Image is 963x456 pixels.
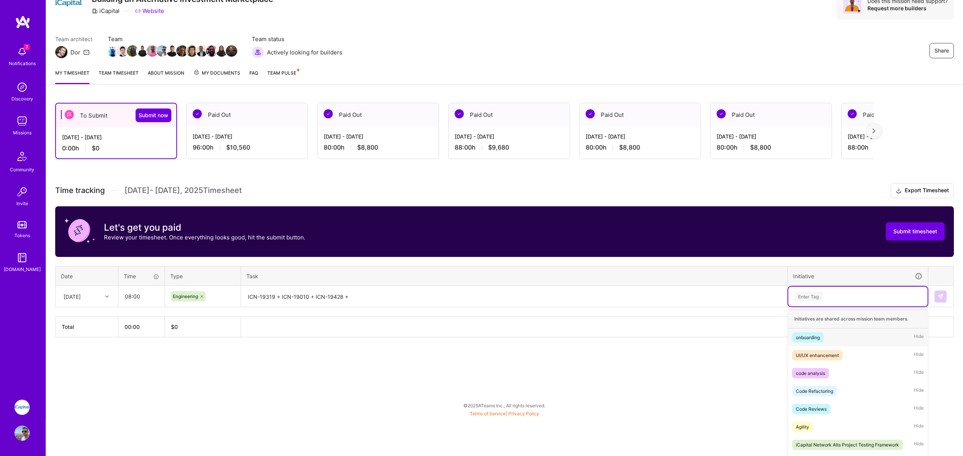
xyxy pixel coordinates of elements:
div: Code Reviews [796,405,827,413]
span: Engineering [173,293,198,299]
div: [DOMAIN_NAME] [4,265,41,273]
span: $9,680 [488,143,509,151]
div: UI/UX enhancement [796,351,839,359]
div: 96:00 h [193,143,302,151]
a: About Mission [148,69,184,84]
a: iCapital: Building an Alternative Investment Marketplace [13,400,32,415]
i: icon Download [896,187,902,195]
img: Team Member Avatar [117,45,128,57]
div: [DATE] - [DATE] [848,132,957,140]
button: Export Timesheet [891,183,954,198]
div: 80:00 h [586,143,695,151]
div: Invite [16,199,28,207]
img: bell [14,44,30,59]
h3: Let's get you paid [104,222,305,233]
img: discovery [14,80,30,95]
img: User Avatar [14,426,30,441]
a: User Avatar [13,426,32,441]
span: $8,800 [357,143,378,151]
button: Submit timesheet [886,222,945,241]
img: Team Member Avatar [186,45,198,57]
button: Share [929,43,954,58]
span: Submit timesheet [893,228,937,235]
a: Website [135,7,164,15]
img: Team Member Avatar [166,45,178,57]
div: Enter Tag [794,290,822,302]
span: $10,560 [226,143,250,151]
th: Date [56,266,118,286]
div: iCapital [92,7,120,15]
div: [DATE] - [DATE] [586,132,695,140]
span: Team architect [55,35,93,43]
img: Team Member Avatar [147,45,158,57]
a: Team Pulse [267,69,299,84]
div: code analysis [796,369,825,377]
span: Time tracking [55,186,105,195]
div: Paid Out [711,103,832,126]
img: iCapital: Building an Alternative Investment Marketplace [14,400,30,415]
span: 7 [24,44,30,50]
div: Notifications [9,59,36,67]
div: Paid Out [580,103,701,126]
div: [DATE] - [DATE] [455,132,564,140]
span: Hide [914,350,924,360]
img: To Submit [65,110,74,119]
div: [DATE] - [DATE] [193,132,302,140]
img: Paid Out [324,109,333,118]
a: FAQ [249,69,258,84]
a: Team Member Avatar [217,45,227,57]
div: iCapital Network Alts Project Testing Framework [796,441,899,449]
div: Paid Out [187,103,308,126]
img: coin [64,215,95,246]
div: Agility [796,423,809,431]
span: My Documents [193,69,240,77]
img: Paid Out [586,109,595,118]
a: Privacy Policy [508,411,539,416]
span: Actively looking for builders [267,48,342,56]
a: Team Member Avatar [187,45,197,57]
a: Team Member Avatar [137,45,147,57]
th: 00:00 [118,317,165,337]
img: Community [13,147,31,166]
img: Actively looking for builders [252,46,264,58]
img: Team Member Avatar [157,45,168,57]
div: Dor [70,48,80,56]
div: Discovery [11,95,33,103]
div: 88:00 h [848,143,957,151]
div: Community [10,166,34,174]
img: right [872,128,875,134]
div: onboarding [796,333,820,341]
div: © 2025 ATeams Inc., All rights reserved. [46,396,963,415]
a: Team Member Avatar [128,45,137,57]
span: $ 0 [171,324,178,330]
div: Paid Out [842,103,963,126]
button: Submit now [136,108,171,122]
img: Paid Out [717,109,726,118]
a: Team Member Avatar [207,45,217,57]
i: icon Mail [83,49,89,55]
div: Code Refactoring [796,387,833,395]
div: 80:00 h [717,143,826,151]
a: Team Member Avatar [118,45,128,57]
a: Team Member Avatar [147,45,157,57]
div: Tokens [14,231,30,239]
img: Paid Out [848,109,857,118]
span: $0 [92,144,99,152]
a: Team Member Avatar [167,45,177,57]
span: Team [108,35,236,43]
img: Team Member Avatar [226,45,237,57]
div: Time [124,272,159,280]
img: guide book [14,250,30,265]
p: Review your timesheet. Once everything looks good, hit the submit button. [104,233,305,241]
img: Team Member Avatar [127,45,138,57]
span: Share [934,47,949,54]
img: Team Architect [55,46,67,58]
img: Paid Out [455,109,464,118]
span: Team Pulse [267,70,296,76]
span: [DATE] - [DATE] , 2025 Timesheet [125,186,242,195]
a: Terms of Service [470,411,506,416]
img: Team Member Avatar [196,45,208,57]
img: Team Member Avatar [216,45,227,57]
div: Paid Out [449,103,570,126]
img: logo [15,15,30,29]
